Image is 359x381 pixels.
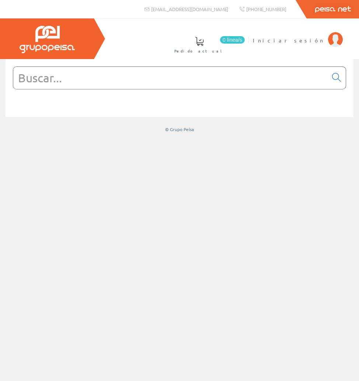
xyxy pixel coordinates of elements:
span: Iniciar sesión [253,37,324,44]
div: © Grupo Peisa [6,126,353,133]
input: Buscar... [13,67,328,89]
a: Iniciar sesión [253,31,343,38]
span: [EMAIL_ADDRESS][DOMAIN_NAME] [151,6,228,12]
span: [PHONE_NUMBER] [246,6,286,12]
span: Pedido actual [174,47,224,55]
img: Grupo Peisa [20,26,75,53]
span: 0 línea/s [220,36,245,44]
